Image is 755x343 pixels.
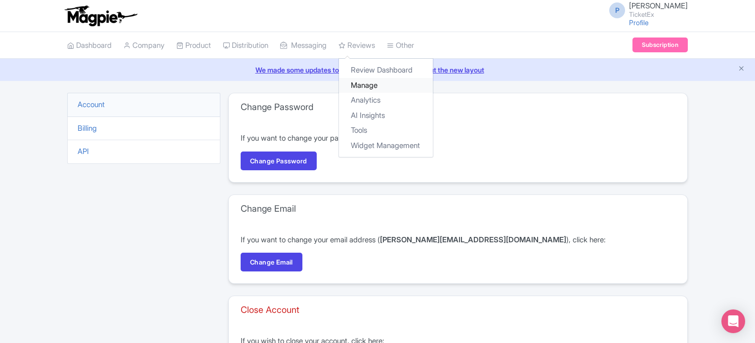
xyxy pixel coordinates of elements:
div: Open Intercom Messenger [721,309,745,333]
a: Manage [339,78,433,93]
strong: [PERSON_NAME][EMAIL_ADDRESS][DOMAIN_NAME] [380,235,566,244]
h3: Close Account [241,305,299,315]
a: Tools [339,123,433,138]
img: logo-ab69f6fb50320c5b225c76a69d11143b.png [62,5,139,27]
a: Change Password [241,152,317,170]
span: [PERSON_NAME] [629,1,688,10]
a: Messaging [280,32,327,59]
a: P [PERSON_NAME] TicketEx [603,2,688,18]
p: If you want to change your email address ( ), click here: [241,234,675,246]
a: Reviews [338,32,375,59]
span: P [609,2,625,18]
a: Profile [629,18,649,27]
h3: Change Password [241,102,313,113]
a: API [78,147,89,156]
a: Dashboard [67,32,112,59]
a: Widget Management [339,138,433,153]
a: Analytics [339,93,433,108]
h3: Change Email [241,203,296,214]
a: Billing [78,123,97,133]
a: AI Insights [339,108,433,123]
a: Subscription [632,38,688,52]
a: Company [124,32,165,59]
small: TicketEx [629,11,688,18]
p: If you want to change your password, click here: [241,133,675,144]
a: Distribution [223,32,268,59]
button: Close announcement [738,64,745,75]
a: Product [176,32,211,59]
a: Review Dashboard [339,63,433,78]
a: Account [78,100,105,109]
a: We made some updates to the platform. Read more about the new layout [6,65,749,75]
a: Other [387,32,414,59]
a: Change Email [241,253,302,271]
